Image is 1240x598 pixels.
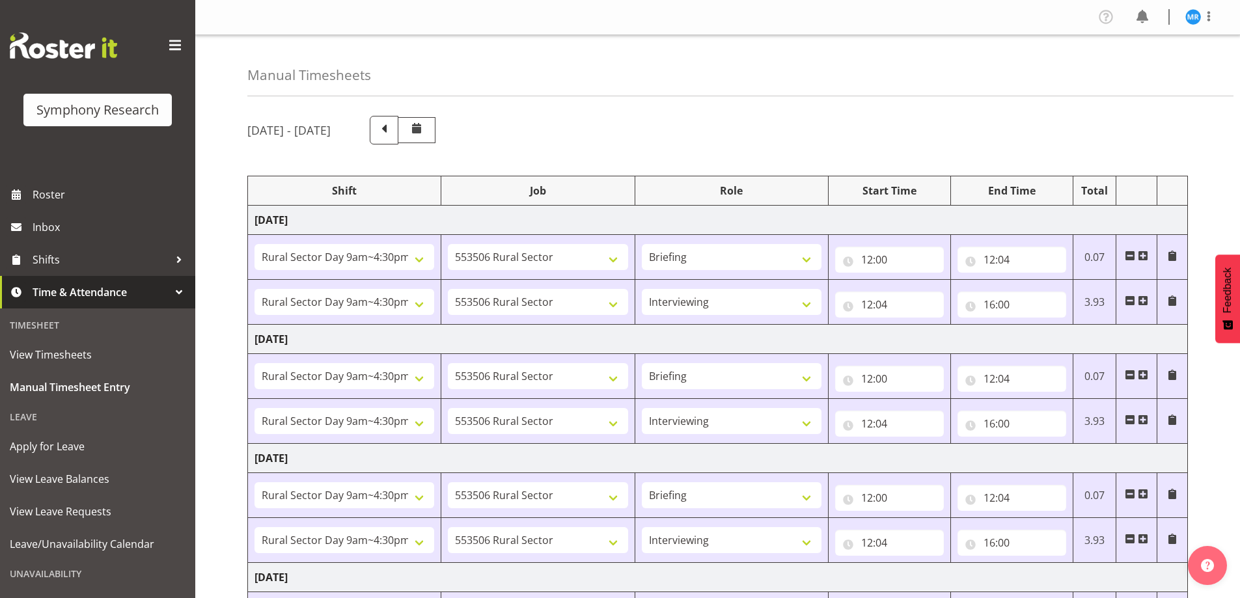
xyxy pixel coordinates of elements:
span: Leave/Unavailability Calendar [10,534,186,554]
div: Shift [255,183,434,198]
div: Unavailability [3,560,192,587]
span: View Leave Balances [10,469,186,489]
span: Roster [33,185,189,204]
div: End Time [958,183,1066,198]
input: Click to select... [958,485,1066,511]
a: View Leave Requests [3,495,192,528]
span: View Timesheets [10,345,186,364]
div: Timesheet [3,312,192,338]
span: Shifts [33,250,169,269]
span: Inbox [33,217,189,237]
td: [DATE] [248,206,1188,235]
input: Click to select... [835,292,944,318]
input: Click to select... [958,530,1066,556]
a: View Leave Balances [3,463,192,495]
img: Rosterit website logo [10,33,117,59]
a: Apply for Leave [3,430,192,463]
input: Click to select... [835,485,944,511]
input: Click to select... [958,411,1066,437]
input: Click to select... [958,366,1066,392]
div: Role [642,183,821,198]
img: help-xxl-2.png [1201,559,1214,572]
input: Click to select... [835,530,944,556]
a: Leave/Unavailability Calendar [3,528,192,560]
input: Click to select... [958,247,1066,273]
div: Total [1080,183,1110,198]
img: michael-robinson11856.jpg [1185,9,1201,25]
input: Click to select... [835,366,944,392]
td: 3.93 [1073,518,1116,563]
input: Click to select... [958,292,1066,318]
h4: Manual Timesheets [247,68,371,83]
td: [DATE] [248,325,1188,354]
a: View Timesheets [3,338,192,371]
span: Manual Timesheet Entry [10,377,186,397]
input: Click to select... [835,247,944,273]
td: [DATE] [248,444,1188,473]
div: Symphony Research [36,100,159,120]
td: 0.07 [1073,473,1116,518]
span: View Leave Requests [10,502,186,521]
span: Time & Attendance [33,282,169,302]
a: Manual Timesheet Entry [3,371,192,403]
td: [DATE] [248,563,1188,592]
div: Start Time [835,183,944,198]
div: Job [448,183,627,198]
td: 3.93 [1073,399,1116,444]
td: 0.07 [1073,354,1116,399]
td: 3.93 [1073,280,1116,325]
span: Feedback [1222,267,1233,313]
div: Leave [3,403,192,430]
h5: [DATE] - [DATE] [247,123,331,137]
input: Click to select... [835,411,944,437]
span: Apply for Leave [10,437,186,456]
td: 0.07 [1073,235,1116,280]
button: Feedback - Show survey [1215,254,1240,343]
